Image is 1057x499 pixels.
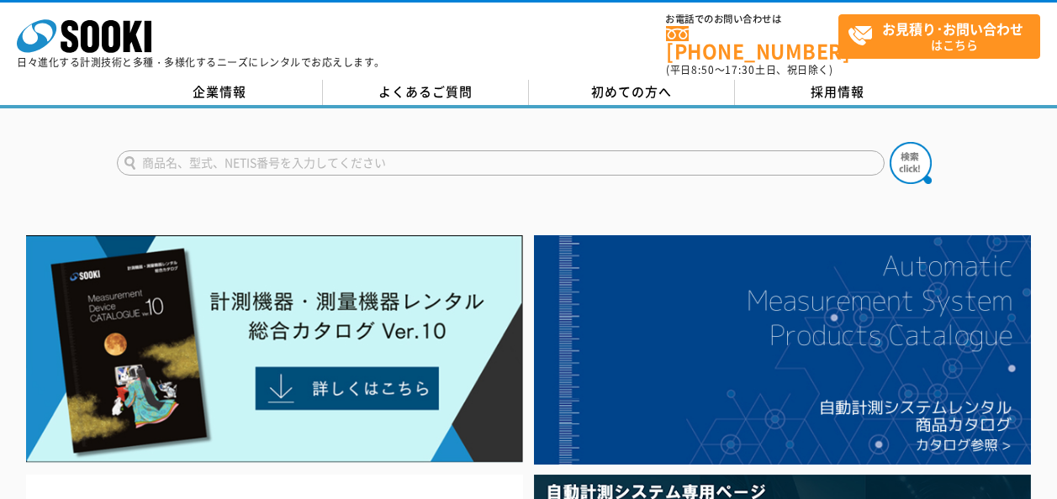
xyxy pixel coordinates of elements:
[323,80,529,105] a: よくあるご質問
[117,150,885,176] input: 商品名、型式、NETIS番号を入力してください
[17,57,385,67] p: 日々進化する計測技術と多種・多様化するニーズにレンタルでお応えします。
[691,62,715,77] span: 8:50
[735,80,941,105] a: 採用情報
[529,80,735,105] a: 初めての方へ
[890,142,932,184] img: btn_search.png
[666,14,838,24] span: お電話でのお問い合わせは
[848,15,1039,57] span: はこちら
[666,62,832,77] span: (平日 ～ 土日、祝日除く)
[117,80,323,105] a: 企業情報
[838,14,1040,59] a: お見積り･お問い合わせはこちら
[534,235,1031,465] img: 自動計測システムカタログ
[882,18,1023,39] strong: お見積り･お問い合わせ
[26,235,523,463] img: Catalog Ver10
[666,26,838,60] a: [PHONE_NUMBER]
[591,82,672,101] span: 初めての方へ
[725,62,755,77] span: 17:30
